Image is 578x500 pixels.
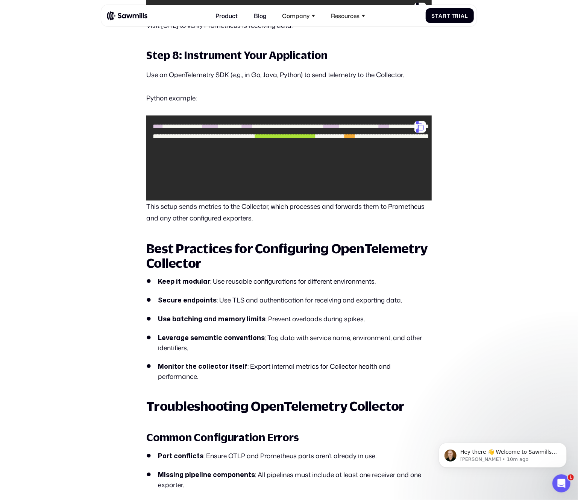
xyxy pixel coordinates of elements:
div: Resources [331,12,360,19]
span: t [435,13,439,19]
span: S [432,13,435,19]
iframe: Intercom live chat [552,474,570,492]
span: i [459,13,461,19]
strong: Secure endpoints [158,297,217,304]
strong: Step 8: Instrument Your Application [146,49,328,61]
span: t [447,13,450,19]
p: Use an OpenTelemetry SDK (e.g., in Go, Java, Python) to send telemetry to the Collector. [146,69,432,81]
li: : Use reusable configurations for different environments. [146,277,432,287]
span: a [438,13,443,19]
strong: Missing pipeline components [158,472,255,478]
p: This setup sends metrics to the Collector, which processes and forwards them to Prometheus and an... [146,201,432,224]
span: Hey there 👋 Welcome to Sawmills. The smart telemetry management platform that solves cost, qualit... [33,22,129,65]
span: l [465,13,468,19]
li: : Ensure OTLP and Prometheus ports aren’t already in use. [146,451,432,461]
span: r [443,13,447,19]
span: 1 [568,474,574,480]
div: Resources [327,8,370,23]
div: Company [282,12,309,19]
li: : All pipelines must include at least one receiver and one exporter. [146,470,432,490]
li: : Prevent overloads during spikes. [146,314,432,324]
li: : Tag data with service name, environment, and other identifiers. [146,333,432,353]
a: Blog [249,8,270,23]
strong: Leverage semantic conventions [158,335,265,341]
li: : Use TLS and authentication for receiving and exporting data. [146,295,432,305]
iframe: Intercom notifications message [428,427,578,480]
span: a [461,13,465,19]
a: StartTrial [426,8,474,23]
strong: Use batching and memory limits [158,316,265,322]
div: Company [278,8,319,23]
strong: Best Practices for Configuring OpenTelemetry Collector [146,240,427,270]
strong: Port conflicts [158,453,203,459]
strong: Keep it modular [158,278,210,285]
a: Product [211,8,242,23]
strong: Troubleshooting OpenTelemetry Collector [146,398,405,413]
strong: Common Configuration Errors [146,431,299,444]
p: Message from Winston, sent 10m ago [33,29,130,36]
span: T [452,13,455,19]
span: r [455,13,459,19]
li: : Export internal metrics for Collector health and performance. [146,362,432,381]
strong: Monitor the collector itself [158,363,247,370]
p: Python example: [146,92,432,104]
